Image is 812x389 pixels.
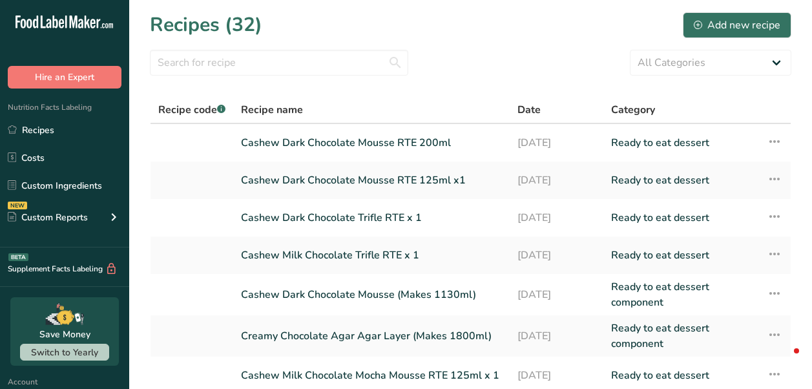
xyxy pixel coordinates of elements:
[517,362,596,389] a: [DATE]
[158,103,225,117] span: Recipe code
[31,346,98,359] span: Switch to Yearly
[517,204,596,231] a: [DATE]
[611,279,751,310] a: Ready to eat dessert component
[241,362,502,389] a: Cashew Milk Chocolate Mocha Mousse RTE 125ml x 1
[611,102,655,118] span: Category
[20,344,109,361] button: Switch to Yearly
[8,211,88,224] div: Custom Reports
[241,321,502,352] a: Creamy Chocolate Agar Agar Layer (Makes 1800ml)
[517,102,541,118] span: Date
[517,242,596,269] a: [DATE]
[683,12,791,38] button: Add new recipe
[8,253,28,261] div: BETA
[241,279,502,310] a: Cashew Dark Chocolate Mousse (Makes 1130ml)
[241,242,502,269] a: Cashew Milk Chocolate Trifle RTE x 1
[150,10,262,39] h1: Recipes (32)
[611,204,751,231] a: Ready to eat dessert
[517,129,596,156] a: [DATE]
[611,362,751,389] a: Ready to eat dessert
[241,167,502,194] a: Cashew Dark Chocolate Mousse RTE 125ml x1
[694,17,780,33] div: Add new recipe
[611,129,751,156] a: Ready to eat dessert
[517,279,596,310] a: [DATE]
[517,321,596,352] a: [DATE]
[150,50,408,76] input: Search for recipe
[611,167,751,194] a: Ready to eat dessert
[611,242,751,269] a: Ready to eat dessert
[39,328,90,341] div: Save Money
[241,204,502,231] a: Cashew Dark Chocolate Trifle RTE x 1
[241,129,502,156] a: Cashew Dark Chocolate Mousse RTE 200ml
[241,102,303,118] span: Recipe name
[8,66,121,89] button: Hire an Expert
[8,202,27,209] div: NEW
[517,167,596,194] a: [DATE]
[768,345,799,376] iframe: Intercom live chat
[611,321,751,352] a: Ready to eat dessert component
